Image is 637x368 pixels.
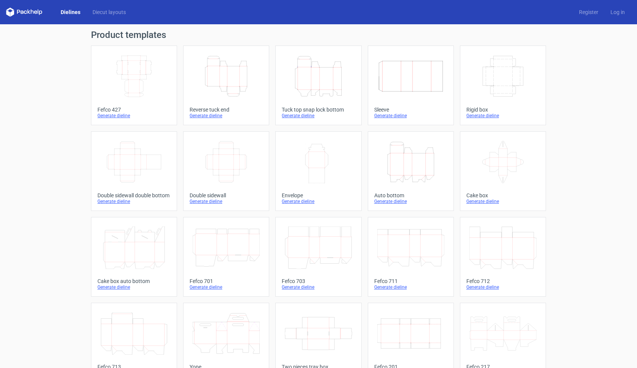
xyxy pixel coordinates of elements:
a: Fefco 427Generate dieline [91,46,177,125]
div: Auto bottom [374,192,447,198]
div: Reverse tuck end [190,107,263,113]
div: Fefco 427 [97,107,171,113]
div: Generate dieline [97,284,171,290]
a: Diecut layouts [86,8,132,16]
div: Generate dieline [97,198,171,204]
a: SleeveGenerate dieline [368,46,454,125]
div: Double sidewall [190,192,263,198]
div: Fefco 703 [282,278,355,284]
a: Fefco 711Generate dieline [368,217,454,297]
div: Fefco 711 [374,278,447,284]
div: Generate dieline [190,113,263,119]
a: Dielines [55,8,86,16]
a: Auto bottomGenerate dieline [368,131,454,211]
a: Fefco 703Generate dieline [275,217,361,297]
div: Fefco 712 [466,278,540,284]
div: Cake box [466,192,540,198]
div: Generate dieline [190,198,263,204]
a: Reverse tuck endGenerate dieline [183,46,269,125]
div: Generate dieline [190,284,263,290]
div: Envelope [282,192,355,198]
a: Cake box auto bottomGenerate dieline [91,217,177,297]
a: Double sidewallGenerate dieline [183,131,269,211]
div: Generate dieline [374,284,447,290]
a: Register [573,8,604,16]
div: Sleeve [374,107,447,113]
div: Tuck top snap lock bottom [282,107,355,113]
div: Generate dieline [466,284,540,290]
div: Double sidewall double bottom [97,192,171,198]
a: Rigid boxGenerate dieline [460,46,546,125]
a: Fefco 701Generate dieline [183,217,269,297]
a: Tuck top snap lock bottomGenerate dieline [275,46,361,125]
a: Double sidewall double bottomGenerate dieline [91,131,177,211]
div: Generate dieline [466,198,540,204]
div: Rigid box [466,107,540,113]
div: Fefco 701 [190,278,263,284]
div: Generate dieline [282,284,355,290]
div: Generate dieline [374,113,447,119]
h1: Product templates [91,30,546,39]
a: Fefco 712Generate dieline [460,217,546,297]
div: Generate dieline [466,113,540,119]
div: Generate dieline [97,113,171,119]
a: Log in [604,8,631,16]
div: Generate dieline [282,198,355,204]
div: Generate dieline [374,198,447,204]
a: Cake boxGenerate dieline [460,131,546,211]
div: Generate dieline [282,113,355,119]
a: EnvelopeGenerate dieline [275,131,361,211]
div: Cake box auto bottom [97,278,171,284]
